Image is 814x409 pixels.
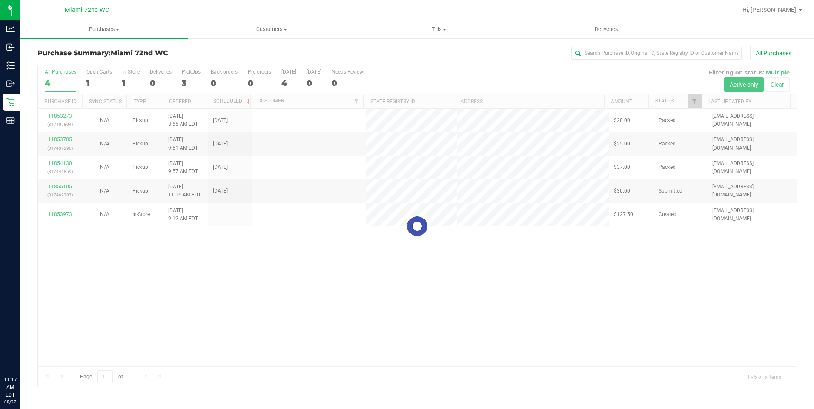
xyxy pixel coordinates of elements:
[4,376,17,399] p: 11:17 AM EDT
[4,399,17,405] p: 08/27
[111,49,168,57] span: Miami 72nd WC
[6,80,15,88] inline-svg: Outbound
[6,116,15,125] inline-svg: Reports
[355,20,523,38] a: Tills
[583,26,630,33] span: Deliveries
[65,6,109,14] span: Miami 72nd WC
[37,49,291,57] h3: Purchase Summary:
[6,61,15,70] inline-svg: Inventory
[571,47,742,60] input: Search Purchase ID, Original ID, State Registry ID or Customer Name...
[6,43,15,51] inline-svg: Inbound
[750,46,797,60] button: All Purchases
[188,20,355,38] a: Customers
[356,26,522,33] span: Tills
[6,25,15,33] inline-svg: Analytics
[25,340,35,350] iframe: Resource center unread badge
[20,26,188,33] span: Purchases
[20,20,188,38] a: Purchases
[6,98,15,106] inline-svg: Retail
[188,26,355,33] span: Customers
[523,20,690,38] a: Deliveries
[9,341,34,366] iframe: Resource center
[742,6,798,13] span: Hi, [PERSON_NAME]!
